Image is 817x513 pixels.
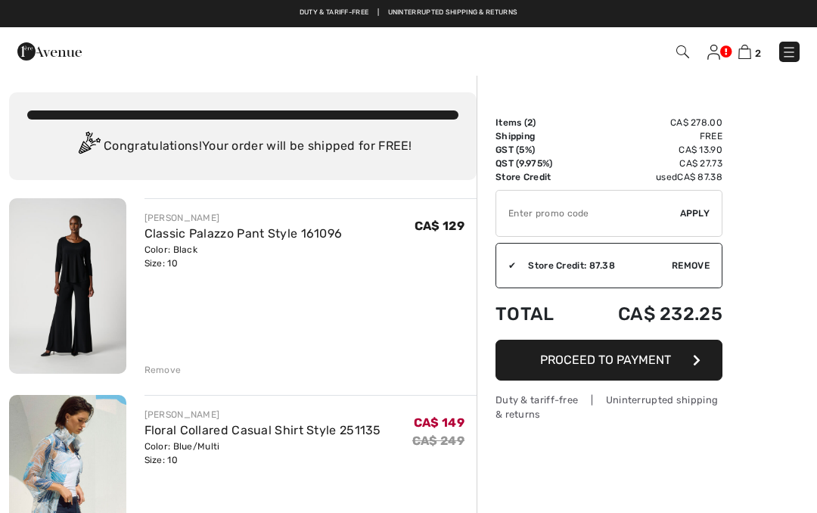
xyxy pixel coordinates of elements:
input: Promo code [496,191,680,236]
span: Proceed to Payment [540,353,671,367]
span: CA$ 149 [414,415,464,430]
div: Congratulations! Your order will be shipped for FREE! [27,132,458,162]
div: Store Credit: 87.38 [516,259,672,272]
a: Classic Palazzo Pant Style 161096 [144,226,343,241]
td: CA$ 27.73 [577,157,722,170]
span: CA$ 129 [415,219,464,233]
div: [PERSON_NAME] [144,408,381,421]
s: CA$ 249 [412,434,464,448]
div: Color: Black Size: 10 [144,243,343,270]
button: Proceed to Payment [495,340,722,381]
div: [PERSON_NAME] [144,211,343,225]
div: Remove [144,363,182,377]
td: GST (5%) [495,143,577,157]
a: 2 [738,42,761,61]
span: CA$ 87.38 [677,172,722,182]
span: Apply [680,207,710,220]
td: Shipping [495,129,577,143]
div: ✔ [496,259,516,272]
td: Items ( ) [495,116,577,129]
td: Free [577,129,722,143]
div: Duty & tariff-free | Uninterrupted shipping & returns [495,393,722,421]
img: Search [676,45,689,58]
td: QST (9.975%) [495,157,577,170]
div: Color: Blue/Multi Size: 10 [144,440,381,467]
span: Remove [672,259,710,272]
td: CA$ 232.25 [577,288,722,340]
span: 2 [527,117,533,128]
td: used [577,170,722,184]
td: Total [495,288,577,340]
a: Floral Collared Casual Shirt Style 251135 [144,423,381,437]
td: CA$ 13.90 [577,143,722,157]
img: My Info [707,45,720,60]
a: 1ère Avenue [17,43,82,58]
img: Congratulation2.svg [73,132,104,162]
td: CA$ 278.00 [577,116,722,129]
img: Classic Palazzo Pant Style 161096 [9,198,126,374]
span: 2 [755,48,761,59]
img: Shopping Bag [738,45,751,59]
img: 1ère Avenue [17,36,82,67]
img: Menu [781,45,797,60]
td: Store Credit [495,170,577,184]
